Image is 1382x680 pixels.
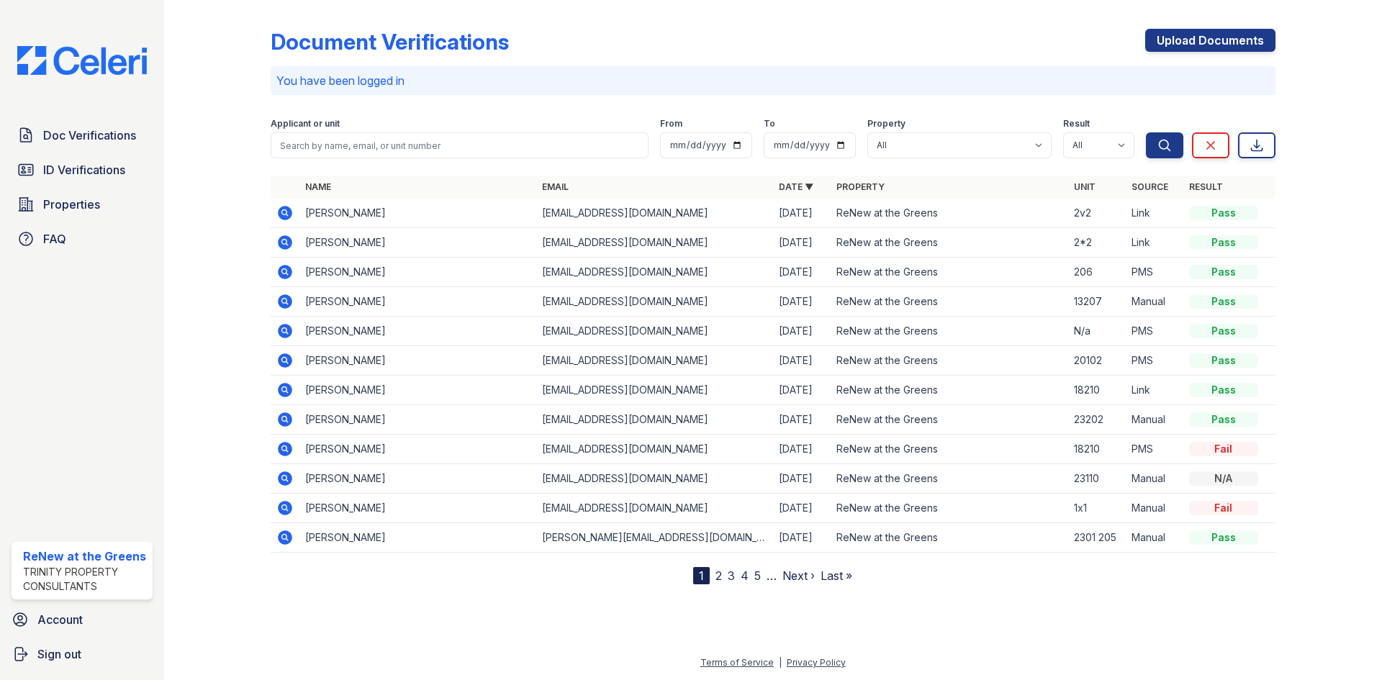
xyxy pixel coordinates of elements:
[299,199,536,228] td: [PERSON_NAME]
[23,565,147,594] div: Trinity Property Consultants
[754,568,761,583] a: 5
[536,376,773,405] td: [EMAIL_ADDRESS][DOMAIN_NAME]
[782,568,815,583] a: Next ›
[867,118,905,130] label: Property
[536,199,773,228] td: [EMAIL_ADDRESS][DOMAIN_NAME]
[741,568,749,583] a: 4
[37,645,81,663] span: Sign out
[715,568,722,583] a: 2
[1126,317,1183,346] td: PMS
[1189,412,1258,427] div: Pass
[299,405,536,435] td: [PERSON_NAME]
[299,494,536,523] td: [PERSON_NAME]
[12,190,153,219] a: Properties
[536,494,773,523] td: [EMAIL_ADDRESS][DOMAIN_NAME]
[299,346,536,376] td: [PERSON_NAME]
[773,317,831,346] td: [DATE]
[12,155,153,184] a: ID Verifications
[1126,435,1183,464] td: PMS
[1126,494,1183,523] td: Manual
[1126,287,1183,317] td: Manual
[1189,265,1258,279] div: Pass
[787,657,846,668] a: Privacy Policy
[1068,199,1126,228] td: 2v2
[299,287,536,317] td: [PERSON_NAME]
[1126,464,1183,494] td: Manual
[1189,383,1258,397] div: Pass
[831,287,1067,317] td: ReNew at the Greens
[831,405,1067,435] td: ReNew at the Greens
[536,287,773,317] td: [EMAIL_ADDRESS][DOMAIN_NAME]
[1189,324,1258,338] div: Pass
[773,258,831,287] td: [DATE]
[1132,181,1168,192] a: Source
[299,317,536,346] td: [PERSON_NAME]
[773,199,831,228] td: [DATE]
[1189,442,1258,456] div: Fail
[299,376,536,405] td: [PERSON_NAME]
[700,657,774,668] a: Terms of Service
[536,228,773,258] td: [EMAIL_ADDRESS][DOMAIN_NAME]
[773,405,831,435] td: [DATE]
[1068,435,1126,464] td: 18210
[773,464,831,494] td: [DATE]
[773,494,831,523] td: [DATE]
[536,523,773,553] td: [PERSON_NAME][EMAIL_ADDRESS][DOMAIN_NAME]
[773,228,831,258] td: [DATE]
[1068,405,1126,435] td: 23202
[1068,317,1126,346] td: N/a
[43,127,136,144] span: Doc Verifications
[773,376,831,405] td: [DATE]
[43,161,125,178] span: ID Verifications
[831,228,1067,258] td: ReNew at the Greens
[1126,346,1183,376] td: PMS
[299,228,536,258] td: [PERSON_NAME]
[43,230,66,248] span: FAQ
[43,196,100,213] span: Properties
[271,29,509,55] div: Document Verifications
[773,287,831,317] td: [DATE]
[536,464,773,494] td: [EMAIL_ADDRESS][DOMAIN_NAME]
[23,548,147,565] div: ReNew at the Greens
[773,523,831,553] td: [DATE]
[1068,287,1126,317] td: 13207
[1074,181,1096,192] a: Unit
[831,494,1067,523] td: ReNew at the Greens
[12,121,153,150] a: Doc Verifications
[536,405,773,435] td: [EMAIL_ADDRESS][DOMAIN_NAME]
[1189,530,1258,545] div: Pass
[831,317,1067,346] td: ReNew at the Greens
[37,611,83,628] span: Account
[6,640,158,668] a: Sign out
[1145,29,1275,52] a: Upload Documents
[1189,181,1223,192] a: Result
[1068,346,1126,376] td: 20102
[6,46,158,75] img: CE_Logo_Blue-a8612792a0a2168367f1c8372b55b34899dd931a85d93a1a3d3e32e68fde9ad4.png
[773,346,831,376] td: [DATE]
[1126,258,1183,287] td: PMS
[1068,523,1126,553] td: 2301 205
[767,567,777,584] span: …
[536,346,773,376] td: [EMAIL_ADDRESS][DOMAIN_NAME]
[1189,235,1258,250] div: Pass
[660,118,682,130] label: From
[6,605,158,634] a: Account
[536,435,773,464] td: [EMAIL_ADDRESS][DOMAIN_NAME]
[779,657,782,668] div: |
[299,464,536,494] td: [PERSON_NAME]
[831,464,1067,494] td: ReNew at the Greens
[1189,353,1258,368] div: Pass
[831,199,1067,228] td: ReNew at the Greens
[1189,294,1258,309] div: Pass
[299,435,536,464] td: [PERSON_NAME]
[299,258,536,287] td: [PERSON_NAME]
[1063,118,1090,130] label: Result
[693,567,710,584] div: 1
[305,181,331,192] a: Name
[821,568,852,583] a: Last »
[1126,405,1183,435] td: Manual
[1068,376,1126,405] td: 18210
[1068,258,1126,287] td: 206
[536,258,773,287] td: [EMAIL_ADDRESS][DOMAIN_NAME]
